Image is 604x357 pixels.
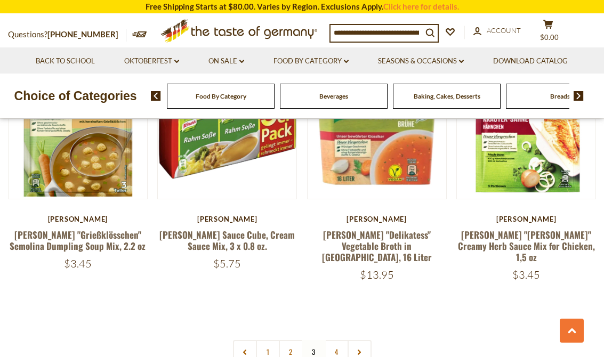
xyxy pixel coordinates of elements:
a: Click here for details. [383,2,459,11]
a: Baking, Cakes, Desserts [414,92,480,100]
a: [PERSON_NAME] "Delikatess" Vegetable Broth in [GEOGRAPHIC_DATA], 16 Liter [322,228,432,264]
span: $5.75 [213,257,241,270]
a: [PERSON_NAME] "Grießklösschen" Semolina Dumpling Soup Mix, 2.2 oz [10,228,146,253]
span: $0.00 [540,33,559,42]
p: Questions? [8,28,126,42]
span: $13.95 [360,268,394,281]
div: [PERSON_NAME] [157,215,297,223]
a: Seasons & Occasions [378,55,464,67]
a: Food By Category [273,55,349,67]
a: Breads [550,92,570,100]
a: Food By Category [196,92,246,100]
button: $0.00 [532,19,564,46]
div: [PERSON_NAME] [8,215,148,223]
a: Account [473,25,521,37]
a: [PERSON_NAME] "[PERSON_NAME]" Creamy Herb Sauce Mix for Chicken, 1,5 oz [458,228,595,264]
div: [PERSON_NAME] [456,215,596,223]
a: [PHONE_NUMBER] [47,29,118,39]
a: Download Catalog [493,55,568,67]
a: Oktoberfest [124,55,179,67]
img: Knorr [308,61,446,199]
div: [PERSON_NAME] [307,215,447,223]
img: next arrow [574,91,584,101]
img: Knorr [9,61,147,199]
a: Beverages [319,92,348,100]
span: $3.45 [64,257,92,270]
span: Account [487,26,521,35]
a: [PERSON_NAME] Sauce Cube, Cream Sauce Mix, 3 x 0.8 oz. [159,228,295,253]
img: Knorr [457,61,595,199]
img: previous arrow [151,91,161,101]
img: Knorr [158,61,296,199]
a: Back to School [36,55,95,67]
a: On Sale [208,55,244,67]
span: $3.45 [512,268,540,281]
